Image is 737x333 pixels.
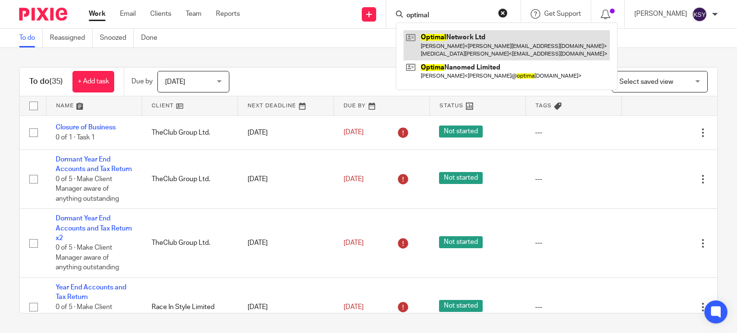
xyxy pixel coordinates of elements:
[72,71,114,92] a: + Add task
[544,11,581,17] span: Get Support
[619,79,673,85] span: Select saved view
[344,176,364,183] span: [DATE]
[344,129,364,136] span: [DATE]
[165,79,185,85] span: [DATE]
[56,124,116,131] a: Closure of Business
[186,9,202,19] a: Team
[141,29,165,47] a: Done
[535,174,612,184] div: ---
[19,8,67,21] img: Pixie
[439,172,483,184] span: Not started
[56,215,132,241] a: Dormant Year End Accounts and Tax Return x2
[56,176,119,202] span: 0 of 5 · Make Client Manager aware of anything outstanding
[692,7,707,22] img: svg%3E
[50,29,93,47] a: Reassigned
[498,8,508,18] button: Clear
[216,9,240,19] a: Reports
[344,240,364,246] span: [DATE]
[238,209,334,278] td: [DATE]
[56,304,119,330] span: 0 of 5 · Make Client Manager aware of anything outstanding
[89,9,106,19] a: Work
[142,149,238,208] td: TheClub Group Ltd.
[29,77,63,87] h1: To do
[56,156,132,172] a: Dormant Year End Accounts and Tax Return
[238,149,334,208] td: [DATE]
[634,9,687,19] p: [PERSON_NAME]
[535,238,612,248] div: ---
[56,134,95,141] span: 0 of 1 · Task 1
[131,77,153,86] p: Due by
[49,78,63,85] span: (35)
[439,236,483,248] span: Not started
[142,115,238,149] td: TheClub Group Ltd.
[535,103,552,108] span: Tags
[19,29,43,47] a: To do
[344,304,364,310] span: [DATE]
[100,29,134,47] a: Snoozed
[439,300,483,312] span: Not started
[238,115,334,149] td: [DATE]
[56,284,126,300] a: Year End Accounts and Tax Return
[439,126,483,138] span: Not started
[535,128,612,138] div: ---
[150,9,171,19] a: Clients
[142,209,238,278] td: TheClub Group Ltd.
[405,11,492,20] input: Search
[120,9,136,19] a: Email
[535,302,612,312] div: ---
[56,244,119,271] span: 0 of 5 · Make Client Manager aware of anything outstanding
